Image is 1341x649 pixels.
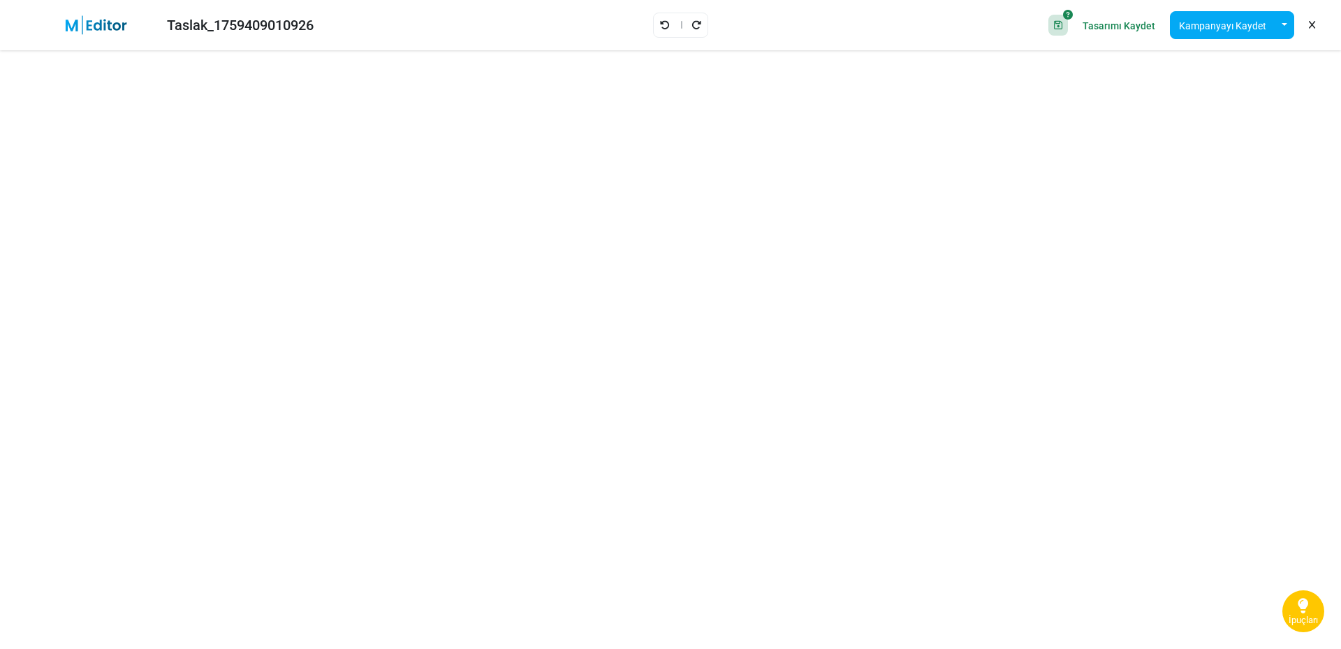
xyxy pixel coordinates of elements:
font: Taslak_1759409010926 [167,17,314,34]
i: SoftSave® kapalı [1063,10,1073,20]
font: İpuçları [1289,615,1318,625]
button: Kampanyayı Kaydet [1170,11,1275,39]
font: Kampanyayı Kaydet [1179,20,1266,31]
a: Geri al [659,16,670,34]
font: Tasarımı Kaydet [1083,20,1155,31]
a: Yeniden yap [691,16,702,34]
